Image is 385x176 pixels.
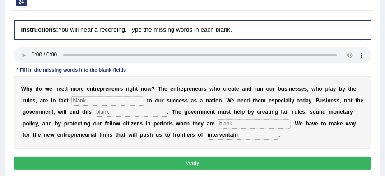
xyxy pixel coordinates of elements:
[45,86,49,92] b: w
[260,86,263,92] b: n
[58,109,62,115] b: w
[298,109,299,115] b: l
[25,97,28,104] b: u
[26,120,29,127] b: o
[210,109,213,115] b: n
[348,97,351,104] b: o
[32,97,36,104] b: s
[173,86,176,92] b: n
[21,26,58,33] b: Instructions:
[14,66,129,74] div: * Fill in the missing words into the blank fields
[93,86,95,92] b: t
[67,120,70,127] b: r
[126,120,127,127] b: i
[167,109,169,115] b: .
[262,109,265,115] b: e
[58,86,61,92] b: e
[35,109,37,115] b: r
[118,86,120,92] b: r
[84,109,87,115] b: h
[213,109,215,115] b: t
[32,109,35,115] b: e
[292,97,295,104] b: y
[120,86,123,92] b: s
[37,109,41,115] b: n
[307,86,308,92] b: ,
[231,86,234,92] b: a
[128,120,130,127] b: t
[128,86,130,92] b: i
[275,97,278,104] b: p
[170,86,173,92] b: e
[265,109,269,115] b: a
[146,120,147,127] b: i
[234,86,236,92] b: t
[301,86,304,92] b: e
[36,97,37,104] b: ,
[141,86,144,92] b: n
[149,97,152,104] b: o
[302,97,306,104] b: d
[194,97,197,104] b: s
[36,86,39,92] b: d
[316,109,319,115] b: u
[357,97,361,104] b: h
[192,86,195,92] b: n
[147,120,150,127] b: n
[353,86,357,92] b: e
[70,120,73,127] b: o
[70,109,73,115] b: e
[299,97,302,104] b: o
[215,97,218,104] b: o
[245,86,248,92] b: n
[302,109,306,115] b: s
[185,97,188,104] b: s
[90,86,93,92] b: n
[316,86,319,92] b: h
[278,97,281,104] b: e
[340,97,341,104] b: ,
[49,86,52,92] b: e
[328,97,331,104] b: n
[226,86,228,92] b: r
[173,97,176,104] b: c
[105,120,107,127] b: f
[81,86,84,92] b: e
[227,97,232,104] b: W
[42,120,46,127] b: a
[223,86,227,92] b: c
[95,108,167,117] input: blank
[257,109,260,115] b: c
[179,97,182,104] b: e
[184,86,187,92] b: p
[292,86,295,92] b: e
[115,86,118,92] b: u
[213,86,217,92] b: h
[29,97,32,104] b: e
[59,97,60,104] b: f
[289,86,292,92] b: n
[55,120,58,127] b: b
[320,97,323,104] b: u
[107,120,110,127] b: e
[311,86,315,92] b: w
[39,86,42,92] b: o
[87,86,90,92] b: e
[288,97,290,104] b: l
[26,109,29,115] b: o
[82,109,84,115] b: t
[201,86,204,92] b: r
[209,86,213,92] b: w
[181,86,184,92] b: e
[298,86,302,92] b: s
[97,120,100,127] b: u
[339,86,342,92] b: b
[253,97,255,104] b: t
[60,97,64,104] b: a
[284,97,285,104] b: i
[103,86,106,92] b: r
[304,86,307,92] b: s
[309,97,311,104] b: y
[64,120,67,127] b: p
[342,86,345,92] b: y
